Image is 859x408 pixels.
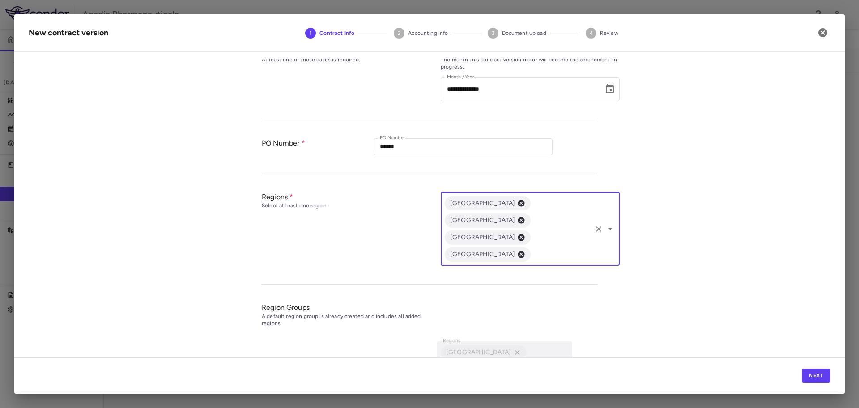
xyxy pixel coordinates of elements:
[445,196,531,210] div: [GEOGRAPHIC_DATA]
[445,213,531,228] div: [GEOGRAPHIC_DATA]
[445,249,521,259] span: [GEOGRAPHIC_DATA]
[262,138,374,165] div: PO Number
[262,202,441,210] div: Select at least one region.
[445,247,531,262] div: [GEOGRAPHIC_DATA]
[443,337,460,345] label: Regions
[802,369,830,383] button: Next
[445,215,521,225] span: [GEOGRAPHIC_DATA]
[262,303,597,312] div: Region Groups
[380,134,405,142] label: PO Number
[262,192,441,202] div: Regions
[445,232,521,242] span: [GEOGRAPHIC_DATA]
[29,27,108,39] div: New contract version
[310,30,312,36] text: 1
[604,223,617,235] button: Open
[592,223,605,235] button: Clear
[298,17,361,49] button: Contract info
[601,80,619,98] button: Choose date, selected date is Sep 29, 2025
[445,198,521,208] span: [GEOGRAPHIC_DATA]
[262,313,441,327] div: A default region group is already created and includes all added regions.
[262,56,441,64] div: At least one of these dates is required.
[441,56,620,71] div: The month this contract version did or will become the amendment-in-progress.
[447,73,474,81] label: Month / Year
[445,230,531,245] div: [GEOGRAPHIC_DATA]
[319,29,354,37] span: Contract info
